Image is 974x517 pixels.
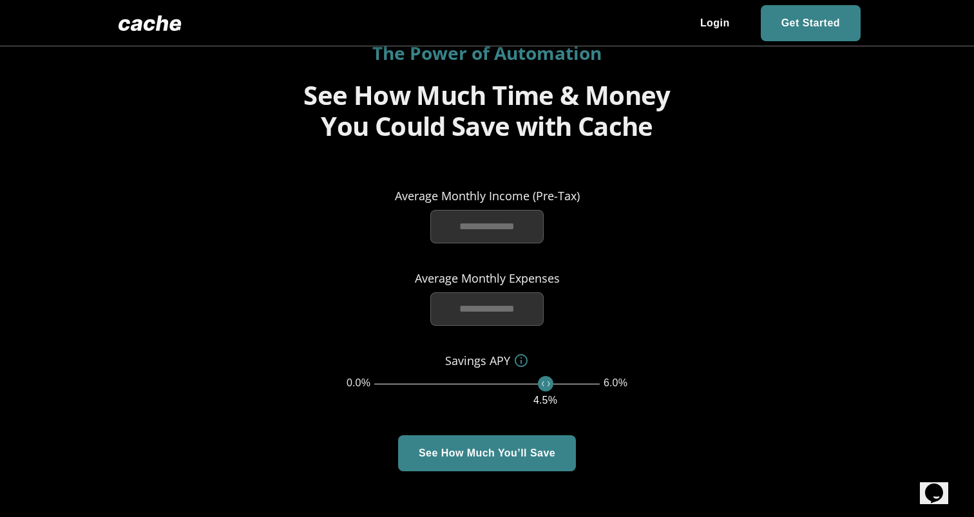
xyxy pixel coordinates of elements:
img: Logo [113,10,187,36]
div: Average Monthly Income (Pre-Tax) [394,187,580,205]
iframe: chat widget [920,465,961,504]
div: 4.5 % [533,393,557,408]
div: Savings APY [374,352,600,370]
h3: The Power of Automation [113,41,861,64]
a: Get Started [761,5,861,41]
button: See How Much You’ll Save [398,435,576,471]
h1: See How Much Time & Money You Could Save with Cache [286,80,689,142]
svg: Annual percentage yield (APY) is the effective interest rate that you earn on your money over the... [513,353,529,368]
div: Average Monthly Expenses [394,269,580,287]
span: 6.0% [604,376,627,391]
a: Login [680,5,750,41]
span: 0.0% [347,376,370,391]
